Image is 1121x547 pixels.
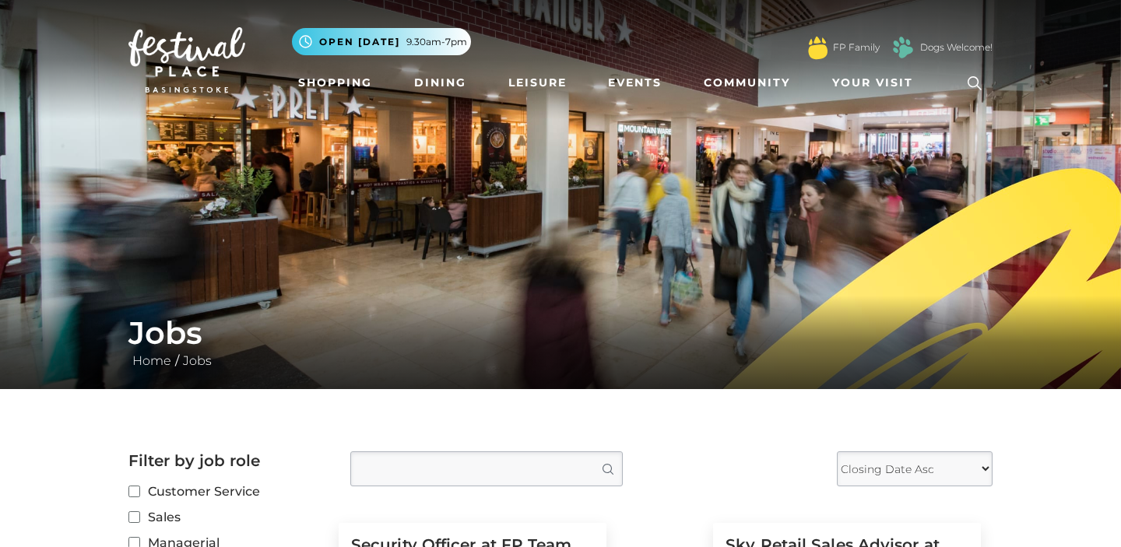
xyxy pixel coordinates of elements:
img: Festival Place Logo [128,27,245,93]
span: Open [DATE] [319,35,400,49]
a: Leisure [502,68,573,97]
a: Dogs Welcome! [920,40,993,54]
span: Your Visit [832,75,913,91]
a: Your Visit [826,68,927,97]
h1: Jobs [128,314,993,352]
a: Events [602,68,668,97]
a: Jobs [179,353,216,368]
button: Open [DATE] 9.30am-7pm [292,28,471,55]
a: FP Family [833,40,880,54]
a: Shopping [292,68,378,97]
h2: Filter by job role [128,451,327,470]
a: Home [128,353,175,368]
label: Customer Service [128,482,327,501]
a: Community [698,68,796,97]
a: Dining [408,68,473,97]
label: Sales [128,507,327,527]
span: 9.30am-7pm [406,35,467,49]
div: / [117,314,1004,370]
